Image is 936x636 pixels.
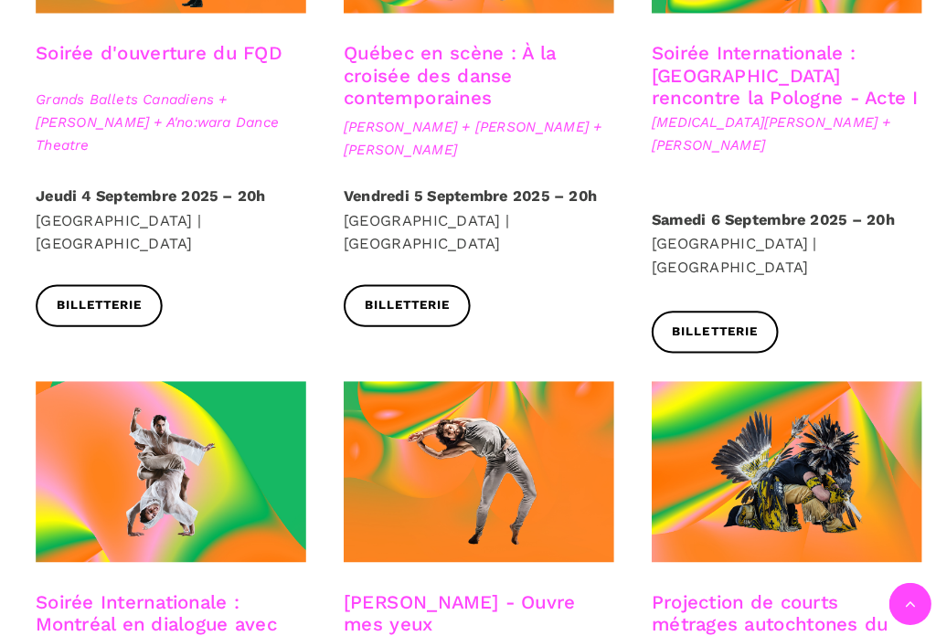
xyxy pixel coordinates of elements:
strong: Vendredi 5 Septembre 2025 – 20h [336,182,583,199]
p: [GEOGRAPHIC_DATA] | [GEOGRAPHIC_DATA] [636,202,899,272]
p: [GEOGRAPHIC_DATA] | [GEOGRAPHIC_DATA] [336,179,600,249]
p: [GEOGRAPHIC_DATA] | [GEOGRAPHIC_DATA] [37,179,300,249]
strong: Samedi 6 Septembre 2025 – 20h [636,205,873,222]
span: Grands Ballets Canadiens + [PERSON_NAME] + A'no:wara Dance Theatre [37,86,300,152]
span: [PERSON_NAME] + [PERSON_NAME] + [PERSON_NAME] [336,112,600,156]
span: Billetterie [57,288,140,307]
a: Billetterie [37,277,160,318]
span: [MEDICAL_DATA][PERSON_NAME] + [PERSON_NAME] [636,108,899,152]
span: Billetterie [356,288,440,307]
a: Québec en scène : À la croisée des danse contemporaines [336,40,543,106]
a: Soirée Internationale : [GEOGRAPHIC_DATA] rencontre la Pologne - Acte I [636,40,896,106]
a: Soirée d'ouverture du FQD [37,40,276,62]
a: Billetterie [636,302,760,344]
strong: Jeudi 4 Septembre 2025 – 20h [37,182,261,199]
h3: [PERSON_NAME] - Ouvre mes yeux [336,575,600,620]
a: Billetterie [336,277,460,318]
span: Billetterie [656,313,739,333]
